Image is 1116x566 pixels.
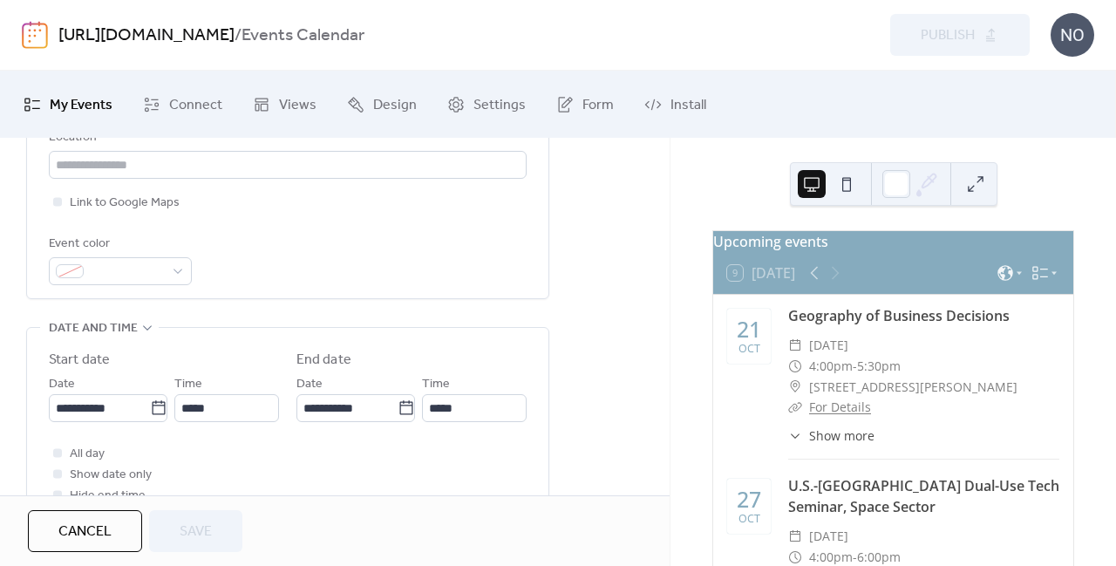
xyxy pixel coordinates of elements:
a: Design [334,78,430,131]
span: [DATE] [809,526,848,547]
a: Views [240,78,330,131]
span: [STREET_ADDRESS][PERSON_NAME] [809,377,1017,398]
div: ​ [788,526,802,547]
span: Settings [473,92,526,119]
span: My Events [50,92,112,119]
div: ​ [788,377,802,398]
div: 27 [737,488,761,510]
span: Views [279,92,316,119]
div: 21 [737,318,761,340]
span: 4:00pm [809,356,853,377]
span: All day [70,444,105,465]
span: Design [373,92,417,119]
span: Show more [809,426,874,445]
div: Oct [738,344,760,355]
span: 5:30pm [857,356,901,377]
a: [URL][DOMAIN_NAME] [58,19,235,52]
span: - [853,356,857,377]
button: Cancel [28,510,142,552]
a: Install [631,78,719,131]
a: U.S.-[GEOGRAPHIC_DATA] Dual-Use Tech Seminar, Space Sector [788,476,1059,516]
span: Form [582,92,614,119]
button: ​Show more [788,426,874,445]
a: Form [543,78,627,131]
b: Events Calendar [242,19,364,52]
span: Show date only [70,465,152,486]
div: Oct [738,514,760,525]
div: NO [1051,13,1094,57]
div: Location [49,127,523,148]
a: Connect [130,78,235,131]
div: Start date [49,350,110,371]
div: Event color [49,234,188,255]
a: Settings [434,78,539,131]
div: ​ [788,335,802,356]
span: Connect [169,92,222,119]
b: / [235,19,242,52]
span: Time [422,374,450,395]
a: Geography of Business Decisions [788,306,1010,325]
span: Link to Google Maps [70,193,180,214]
div: ​ [788,426,802,445]
div: ​ [788,397,802,418]
span: Date and time [49,318,138,339]
a: My Events [10,78,126,131]
a: For Details [809,399,871,415]
span: Install [670,92,706,119]
span: [DATE] [809,335,848,356]
div: Upcoming events [713,231,1073,252]
div: ​ [788,356,802,377]
span: Date [49,374,75,395]
span: Hide end time [70,486,146,507]
span: Cancel [58,522,112,542]
img: logo [22,21,48,49]
span: Date [296,374,323,395]
div: End date [296,350,351,371]
span: Time [174,374,202,395]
